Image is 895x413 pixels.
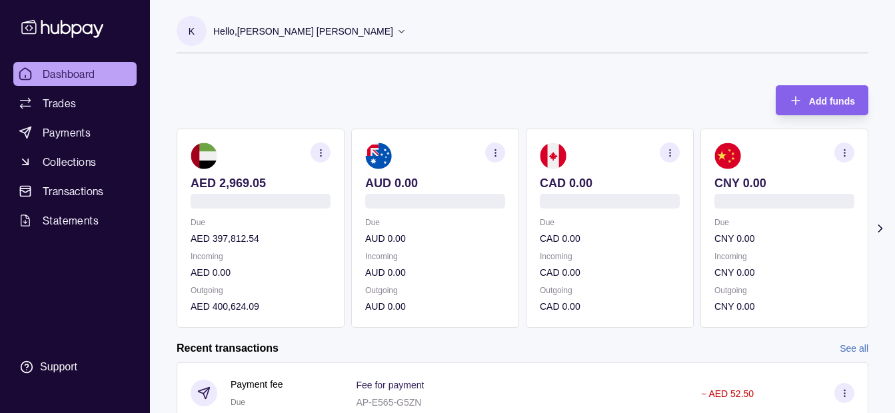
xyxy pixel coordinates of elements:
[365,299,505,314] p: AUD 0.00
[365,283,505,298] p: Outgoing
[714,249,854,264] p: Incoming
[213,24,393,39] p: Hello, [PERSON_NAME] [PERSON_NAME]
[365,215,505,230] p: Due
[701,388,754,399] p: − AED 52.50
[13,62,137,86] a: Dashboard
[540,215,680,230] p: Due
[809,96,855,107] span: Add funds
[231,398,245,407] span: Due
[177,341,279,356] h2: Recent transactions
[356,397,421,408] p: AP-E565-G5ZN
[714,265,854,280] p: CNY 0.00
[714,231,854,246] p: CNY 0.00
[191,299,331,314] p: AED 400,624.09
[540,265,680,280] p: CAD 0.00
[189,24,195,39] p: K
[540,283,680,298] p: Outgoing
[540,231,680,246] p: CAD 0.00
[714,299,854,314] p: CNY 0.00
[191,265,331,280] p: AED 0.00
[191,176,331,191] p: AED 2,969.05
[43,95,76,111] span: Trades
[43,125,91,141] span: Payments
[714,176,854,191] p: CNY 0.00
[43,66,95,82] span: Dashboard
[191,143,217,169] img: ae
[191,249,331,264] p: Incoming
[191,283,331,298] p: Outgoing
[356,380,424,390] p: Fee for payment
[13,208,137,232] a: Statements
[191,231,331,246] p: AED 397,812.54
[840,341,868,356] a: See all
[540,176,680,191] p: CAD 0.00
[365,143,392,169] img: au
[43,183,104,199] span: Transactions
[13,91,137,115] a: Trades
[191,215,331,230] p: Due
[13,353,137,381] a: Support
[776,85,868,115] button: Add funds
[43,212,99,228] span: Statements
[540,143,566,169] img: ca
[714,143,741,169] img: cn
[714,215,854,230] p: Due
[13,179,137,203] a: Transactions
[13,150,137,174] a: Collections
[43,154,96,170] span: Collections
[13,121,137,145] a: Payments
[365,249,505,264] p: Incoming
[540,249,680,264] p: Incoming
[714,283,854,298] p: Outgoing
[365,176,505,191] p: AUD 0.00
[365,265,505,280] p: AUD 0.00
[365,231,505,246] p: AUD 0.00
[540,299,680,314] p: CAD 0.00
[231,377,283,392] p: Payment fee
[40,360,77,374] div: Support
